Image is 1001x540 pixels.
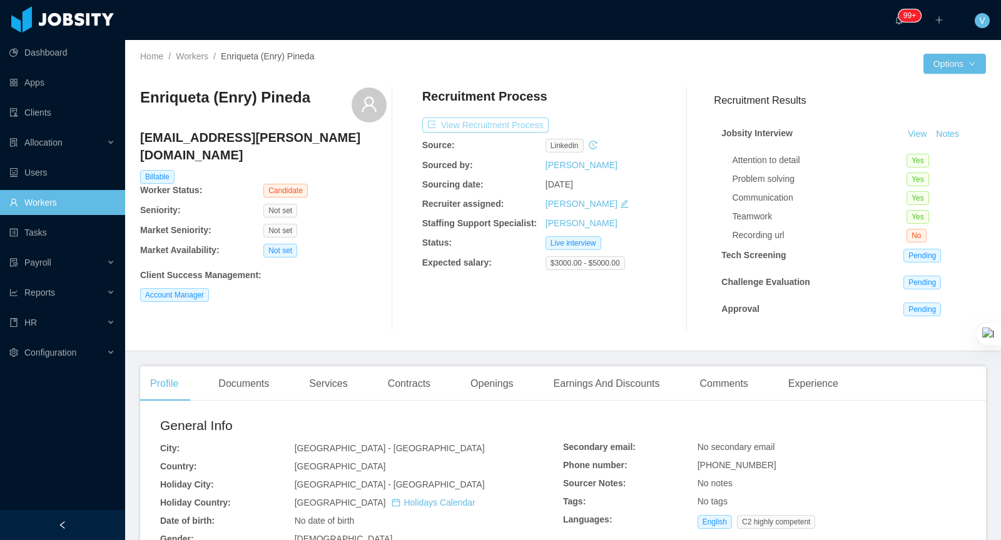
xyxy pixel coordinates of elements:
[563,514,612,524] b: Languages:
[422,117,549,132] button: icon: exportView Recruitment Process
[563,496,586,506] b: Tags:
[698,495,966,508] div: No tags
[263,184,308,197] span: Candidate
[422,140,455,150] b: Source:
[422,257,492,267] b: Expected salary:
[9,318,18,327] i: icon: book
[140,270,262,280] b: Client Success Management :
[9,160,115,185] a: icon: robotUsers
[263,224,297,237] span: Not set
[24,287,55,297] span: Reports
[544,366,670,401] div: Earnings And Discounts
[903,249,941,262] span: Pending
[935,16,943,24] i: icon: plus
[931,127,964,142] button: Notes
[923,54,986,74] button: Optionsicon: down
[721,277,810,287] strong: Challenge Evaluation
[24,347,76,357] span: Configuration
[907,229,926,242] span: No
[422,179,484,189] b: Sourcing date:
[620,199,629,208] i: icon: edit
[979,13,985,28] span: V
[140,366,188,401] div: Profile
[546,199,617,209] a: [PERSON_NAME]
[907,154,929,167] span: Yes
[140,170,175,184] span: Billable
[563,442,636,452] b: Secondary email:
[898,9,921,22] sup: 914
[9,40,115,65] a: icon: pie-chartDashboard
[721,250,786,260] strong: Tech Screening
[213,51,216,61] span: /
[422,218,537,228] b: Staffing Support Specialist:
[422,199,504,209] b: Recruiter assigned:
[160,461,196,471] b: Country:
[732,172,907,186] div: Problem solving
[392,498,400,507] i: icon: calendar
[9,220,115,245] a: icon: profileTasks
[378,366,440,401] div: Contracts
[24,257,51,267] span: Payroll
[422,237,452,247] b: Status:
[24,137,63,147] span: Allocation
[208,366,279,401] div: Documents
[732,210,907,223] div: Teamwork
[589,141,597,149] i: icon: history
[895,16,903,24] i: icon: bell
[160,416,563,436] h2: General Info
[737,515,815,529] span: C2 highly competent
[176,51,208,61] a: Workers
[221,51,314,61] span: Enriqueta (Enry) Pineda
[263,204,297,217] span: Not set
[140,225,211,235] b: Market Seniority:
[546,139,584,152] span: linkedin
[460,366,524,401] div: Openings
[24,317,37,327] span: HR
[698,442,775,452] span: No secondary email
[140,51,163,61] a: Home
[563,478,626,488] b: Sourcer Notes:
[295,497,475,507] span: [GEOGRAPHIC_DATA]
[422,120,549,130] a: icon: exportView Recruitment Process
[140,87,310,107] h3: Enriqueta (Enry) Pineda
[778,366,848,401] div: Experience
[689,366,758,401] div: Comments
[732,229,907,242] div: Recording url
[9,70,115,95] a: icon: appstoreApps
[907,191,929,205] span: Yes
[9,258,18,267] i: icon: file-protect
[721,128,793,138] strong: Jobsity Interview
[295,461,386,471] span: [GEOGRAPHIC_DATA]
[9,138,18,147] i: icon: solution
[299,366,357,401] div: Services
[9,100,115,125] a: icon: auditClients
[392,497,475,507] a: icon: calendarHolidays Calendar
[732,154,907,167] div: Attention to detail
[9,288,18,297] i: icon: line-chart
[721,304,760,314] strong: Approval
[698,460,776,470] span: [PHONE_NUMBER]
[546,160,617,170] a: [PERSON_NAME]
[140,288,209,302] span: Account Manager
[295,479,485,489] span: [GEOGRAPHIC_DATA] - [GEOGRAPHIC_DATA]
[422,160,473,170] b: Sourced by:
[295,516,355,526] span: No date of birth
[907,172,929,186] span: Yes
[546,256,625,270] span: $3000.00 - $5000.00
[160,497,231,507] b: Holiday Country:
[698,515,732,529] span: English
[140,129,387,164] h4: [EMAIL_ADDRESS][PERSON_NAME][DOMAIN_NAME]
[546,236,601,250] span: Live interview
[732,191,907,204] div: Communication
[903,129,931,139] a: View
[714,92,986,108] h3: Recruitment Results
[422,87,547,105] h4: Recruitment Process
[140,205,181,215] b: Seniority:
[140,245,220,255] b: Market Availability:
[360,96,378,113] i: icon: user
[546,179,573,189] span: [DATE]
[907,210,929,224] span: Yes
[160,443,180,453] b: City:
[140,185,202,195] b: Worker Status:
[698,478,733,488] span: No notes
